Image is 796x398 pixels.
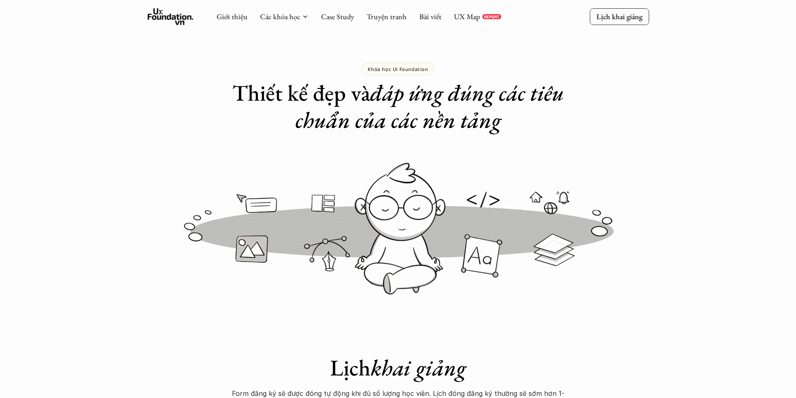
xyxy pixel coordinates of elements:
a: Các khóa học [260,12,300,21]
a: REPORT [482,14,501,19]
h1: Lịch [231,354,565,381]
a: Giới thiệu [216,12,247,21]
a: Bài viết [419,12,441,21]
p: Khóa học UI Foundation [368,66,428,72]
a: UX Map [454,12,480,21]
h1: Thiết kế đẹp và [231,79,565,134]
em: đáp ứng đúng các tiêu chuẩn của các nền tảng [295,78,569,134]
p: Lịch khai giảng [596,12,642,21]
em: khai giảng [371,353,466,382]
p: REPORT [484,14,499,19]
a: Truyện tranh [366,12,407,21]
a: Lịch khai giảng [590,8,649,25]
a: Case Study [321,12,354,21]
